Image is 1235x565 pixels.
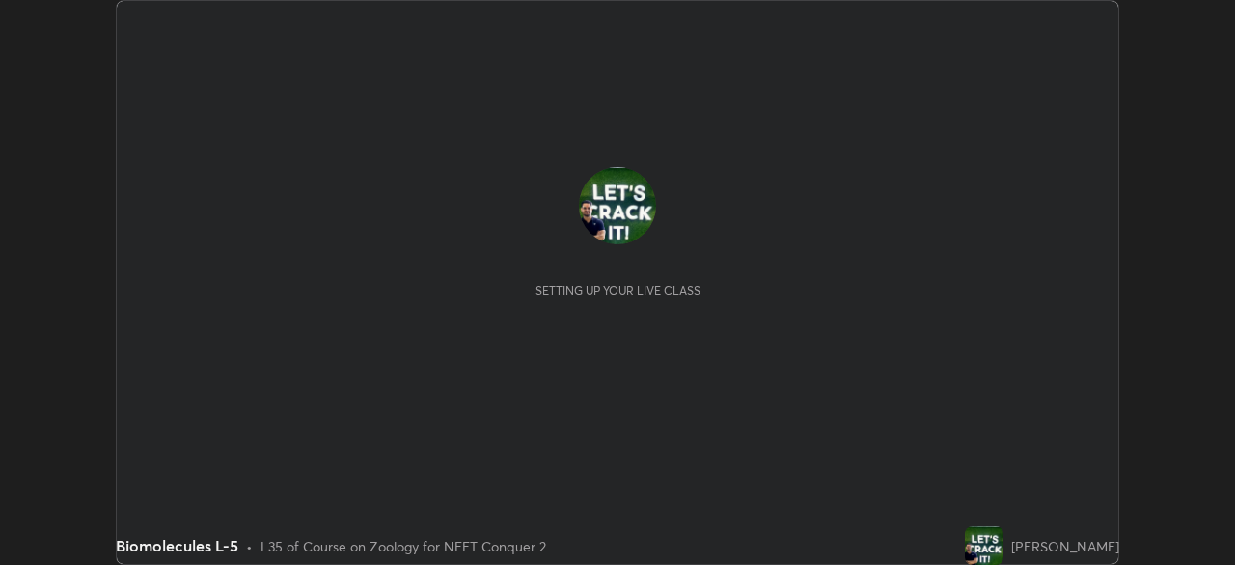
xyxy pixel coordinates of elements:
[116,534,238,557] div: Biomolecules L-5
[246,536,253,556] div: •
[535,283,700,297] div: Setting up your live class
[965,526,1003,565] img: 02a0221ee3ad4557875c09baae15909e.jpg
[579,167,656,244] img: 02a0221ee3ad4557875c09baae15909e.jpg
[261,536,546,556] div: L35 of Course on Zoology for NEET Conquer 2
[1011,536,1119,556] div: [PERSON_NAME]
